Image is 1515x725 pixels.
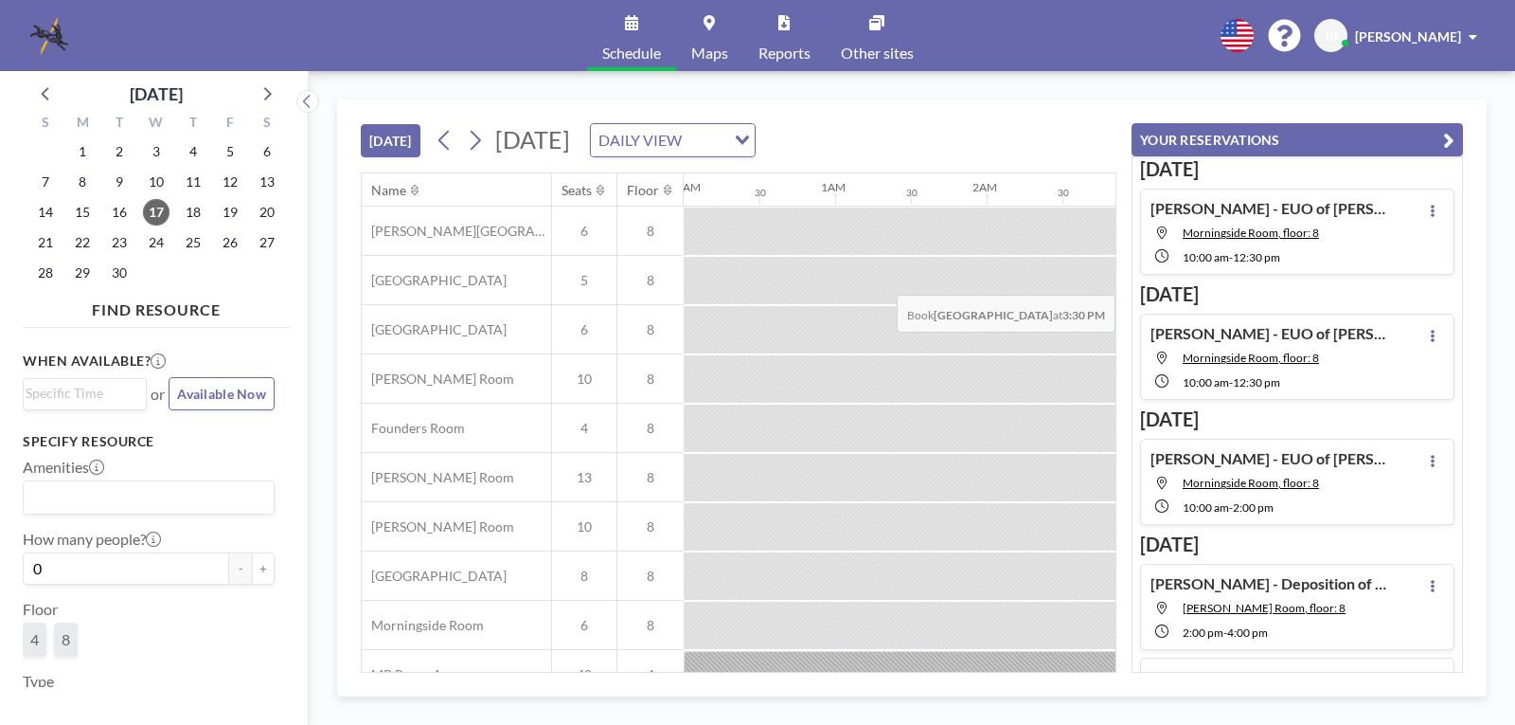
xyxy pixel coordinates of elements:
span: 2:00 PM [1183,625,1223,640]
span: Monday, September 29, 2025 [69,260,96,286]
span: 4 [617,666,684,683]
img: organization-logo [30,17,68,55]
span: Thursday, September 11, 2025 [180,169,206,195]
span: Saturday, September 6, 2025 [254,138,280,165]
h3: [DATE] [1140,533,1454,556]
span: [GEOGRAPHIC_DATA] [362,568,507,585]
span: Sunday, September 28, 2025 [32,260,59,286]
div: 12AM [669,180,701,194]
span: 5 [552,272,616,289]
span: Morningside Room, floor: 8 [1183,351,1319,365]
span: 8 [617,568,684,585]
div: Seats [561,182,592,199]
button: [DATE] [361,124,420,157]
span: [PERSON_NAME] [1355,28,1461,45]
div: F [211,112,248,136]
span: Saturday, September 13, 2025 [254,169,280,195]
input: Search for option [26,383,135,404]
span: 12:30 PM [1233,375,1280,390]
span: 6 [552,321,616,338]
span: Saturday, September 27, 2025 [254,229,280,256]
span: 10:00 AM [1183,500,1229,515]
span: JB [1324,27,1338,45]
span: Monday, September 8, 2025 [69,169,96,195]
div: 2AM [972,180,997,194]
h4: [PERSON_NAME] - EUO of [PERSON_NAME] [1150,324,1387,343]
div: [DATE] [130,81,183,107]
span: 10:00 AM [1183,250,1229,264]
label: Floor [23,600,58,619]
span: Morningside Room, floor: 8 [1183,226,1319,240]
span: Friday, September 5, 2025 [217,138,243,165]
h4: [PERSON_NAME] - Deposition of [PERSON_NAME] [1150,574,1387,593]
h3: [DATE] [1140,282,1454,306]
span: Wednesday, September 3, 2025 [143,138,169,165]
div: Search for option [24,481,274,514]
span: Tuesday, September 9, 2025 [106,169,133,195]
span: 13 [552,469,616,486]
span: [DATE] [495,125,570,154]
span: Available Now [177,386,266,402]
div: 1AM [821,180,846,194]
span: Tuesday, September 16, 2025 [106,199,133,226]
input: Search for option [687,128,723,153]
span: 8 [617,469,684,486]
span: 8 [617,321,684,338]
span: 8 [617,371,684,388]
span: [PERSON_NAME] Room [362,518,514,535]
span: 4 [552,420,616,437]
span: Friday, September 12, 2025 [217,169,243,195]
span: Wednesday, September 10, 2025 [143,169,169,195]
span: - [1229,500,1233,515]
span: 4:00 PM [1227,625,1268,640]
span: - [1229,250,1233,264]
div: 30 [906,187,918,199]
label: Amenities [23,458,104,477]
span: Maps [691,45,728,61]
span: Thursday, September 18, 2025 [180,199,206,226]
h3: [DATE] [1140,157,1454,181]
h4: [PERSON_NAME] - EUO of [PERSON_NAME] [1150,199,1387,218]
span: Saturday, September 20, 2025 [254,199,280,226]
span: DAILY VIEW [595,128,686,153]
span: Schedule [602,45,661,61]
span: 4 [30,630,39,649]
div: S [27,112,64,136]
button: YOUR RESERVATIONS [1132,123,1463,156]
span: 40 [552,666,616,683]
span: - [1229,375,1233,390]
div: Search for option [591,124,755,156]
span: [PERSON_NAME][GEOGRAPHIC_DATA] [362,223,551,240]
label: Type [23,672,54,691]
div: S [248,112,285,136]
span: Wednesday, September 24, 2025 [143,229,169,256]
span: [GEOGRAPHIC_DATA] [362,272,507,289]
span: Currie Room, floor: 8 [1183,601,1346,615]
span: 10:00 AM [1183,375,1229,390]
span: Morningside Room, floor: 8 [1183,476,1319,490]
button: + [252,553,275,585]
div: T [174,112,211,136]
h4: [PERSON_NAME] - Deposition of [PERSON_NAME] [1150,668,1387,687]
span: 8 [617,420,684,437]
input: Search for option [26,485,263,510]
span: [GEOGRAPHIC_DATA] [362,321,507,338]
span: Friday, September 19, 2025 [217,199,243,226]
div: W [138,112,175,136]
span: Sunday, September 21, 2025 [32,229,59,256]
b: 3:30 PM [1062,308,1105,322]
h3: [DATE] [1140,408,1454,431]
div: Floor [627,182,659,199]
span: 2:00 PM [1233,500,1274,515]
span: 8 [62,630,70,649]
span: Thursday, September 25, 2025 [180,229,206,256]
span: Tuesday, September 23, 2025 [106,229,133,256]
label: How many people? [23,530,161,549]
span: Monday, September 15, 2025 [69,199,96,226]
div: Search for option [24,379,146,408]
span: 8 [617,617,684,634]
span: Tuesday, September 2, 2025 [106,138,133,165]
h4: FIND RESOURCE [23,293,290,319]
span: 10 [552,371,616,388]
span: 8 [617,223,684,240]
